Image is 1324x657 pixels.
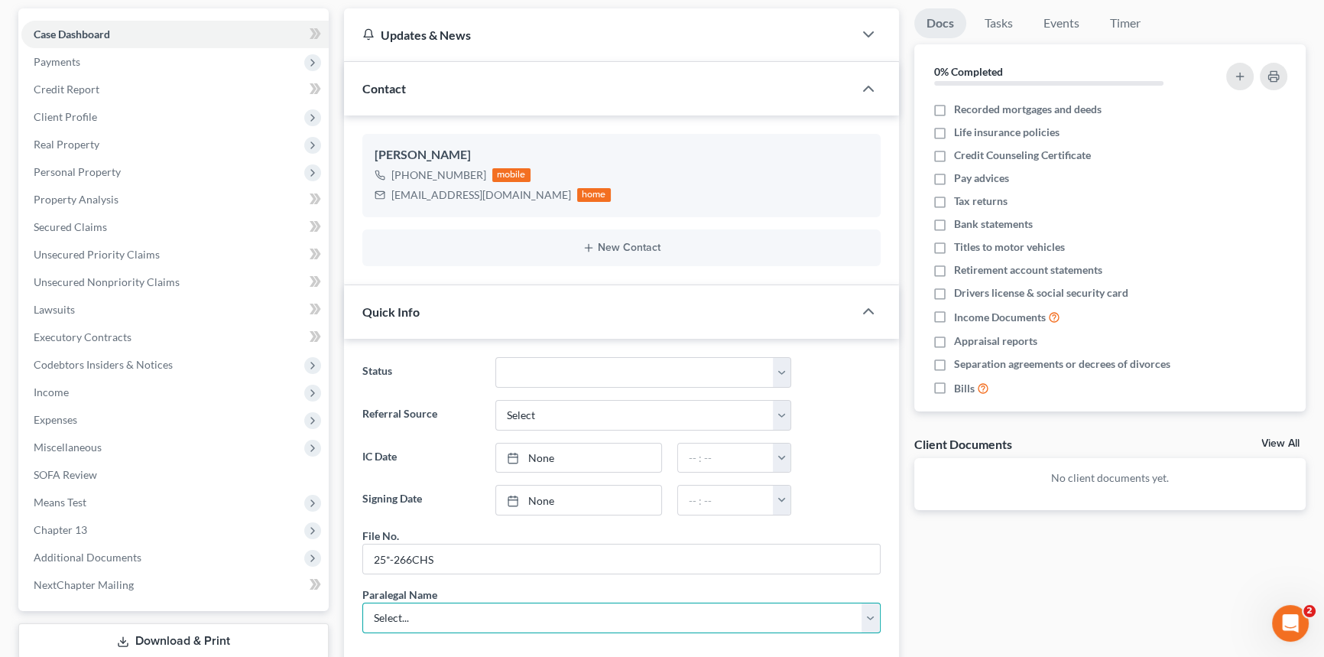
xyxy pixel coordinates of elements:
span: Tax returns [954,194,1008,209]
div: File No. [362,528,399,544]
button: New Contact [375,242,868,254]
span: Lawsuits [34,303,75,316]
strong: 0% Completed [934,65,1003,78]
a: Property Analysis [21,186,329,213]
span: Separation agreements or decrees of divorces [954,356,1170,372]
iframe: Intercom live chat [1272,605,1309,642]
div: [EMAIL_ADDRESS][DOMAIN_NAME] [391,187,571,203]
span: Payments [34,55,80,68]
span: Credit Counseling Certificate [954,148,1091,163]
input: -- [363,545,880,574]
label: Status [355,357,488,388]
a: SOFA Review [21,461,329,489]
span: Drivers license & social security card [954,285,1128,301]
span: Means Test [34,496,86,509]
label: Referral Source [355,400,488,431]
span: Unsecured Nonpriority Claims [34,275,180,288]
label: Signing Date [355,485,488,516]
label: IC Date [355,443,488,473]
span: Case Dashboard [34,28,110,41]
a: Case Dashboard [21,21,329,48]
span: Expenses [34,413,77,426]
span: Bank statements [954,216,1033,232]
div: Client Documents [914,436,1012,452]
div: home [577,188,611,202]
a: None [496,444,660,473]
a: None [496,486,660,515]
a: Executory Contracts [21,324,329,351]
span: Retirement account statements [954,262,1102,278]
span: Miscellaneous [34,441,102,454]
span: 2 [1303,605,1316,617]
span: SOFA Review [34,468,97,481]
span: Quick Info [362,304,420,319]
div: mobile [492,168,531,182]
span: NextChapter Mailing [34,578,134,591]
span: Unsecured Priority Claims [34,248,160,261]
span: Client Profile [34,110,97,123]
div: [PHONE_NUMBER] [391,168,486,183]
a: Timer [1098,8,1153,38]
span: Life insurance policies [954,125,1060,140]
a: Docs [914,8,966,38]
a: View All [1261,438,1300,449]
span: Pay advices [954,171,1009,186]
span: Titles to motor vehicles [954,239,1065,255]
span: Real Property [34,138,99,151]
span: Contact [362,81,406,96]
span: Income Documents [954,310,1046,325]
span: Executory Contracts [34,330,131,343]
a: Credit Report [21,76,329,103]
input: -- : -- [678,486,774,515]
a: Secured Claims [21,213,329,241]
span: Credit Report [34,83,99,96]
a: Lawsuits [21,296,329,324]
span: Secured Claims [34,220,107,233]
span: Codebtors Insiders & Notices [34,358,173,371]
p: No client documents yet. [926,470,1294,486]
span: Chapter 13 [34,523,87,536]
span: Additional Documents [34,551,141,564]
a: NextChapter Mailing [21,571,329,599]
div: [PERSON_NAME] [375,146,868,164]
span: Property Analysis [34,193,118,206]
span: Bills [954,381,975,396]
a: Events [1031,8,1092,38]
div: Updates & News [362,27,835,43]
input: -- : -- [678,444,774,473]
span: Appraisal reports [954,333,1037,349]
div: Paralegal Name [362,587,437,603]
span: Personal Property [34,165,121,178]
span: Income [34,385,69,398]
a: Unsecured Nonpriority Claims [21,268,329,296]
a: Unsecured Priority Claims [21,241,329,268]
a: Tasks [972,8,1025,38]
span: Recorded mortgages and deeds [954,102,1102,117]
